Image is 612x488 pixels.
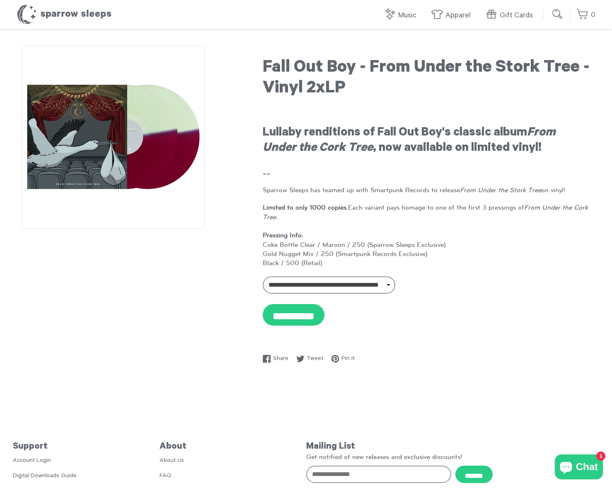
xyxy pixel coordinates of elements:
[306,442,600,452] h5: Mailing List
[431,7,475,24] a: Apparel
[13,473,77,480] a: Digital Downloads Guide
[307,355,323,364] span: Tweet
[263,127,556,155] strong: Lullaby renditions of Fall Out Boy's classic album , now available on limited vinyl!
[13,442,160,452] h5: Support
[576,6,595,24] a: 0
[303,259,320,266] a: Retail
[17,4,112,25] h1: Sparrow Sleeps
[263,204,588,266] span: Each variant pays homage to one of the first 3 pressings of Coke Bottle Clear / Maroon / 250 (Spa...
[263,186,566,193] span: Sparrow Sleeps has teamed up with Smartpunk Records to release on vinyl!
[263,232,303,239] strong: Pressing Info:
[160,442,306,452] h5: About
[341,355,355,364] span: Pin it
[338,250,426,257] a: Smartpunk Records Exclusive
[460,186,541,193] em: From Under the Stork Tree
[549,6,566,22] input: Submit
[160,458,184,464] a: About Us
[485,7,537,24] a: Gift Cards
[263,58,590,100] h1: Fall Out Boy - From Under the Stork Tree - Vinyl 2xLP
[263,168,590,182] h3: --
[263,204,348,211] strong: Limited to only 1000 copies.
[263,204,588,220] em: From Under the Cork Tree.
[306,452,600,461] p: Get notified of new releases and exclusive discounts!
[22,46,205,229] img: Fall Out Boy - From Under the Stork Tree - Vinyl 2xLP
[160,473,171,480] a: FAQ
[263,127,556,155] em: From Under the Cork Tree
[552,454,605,481] inbox-online-store-chat: Shopify online store chat
[13,458,51,464] a: Account Login
[384,7,421,24] a: Music
[273,355,288,364] span: Share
